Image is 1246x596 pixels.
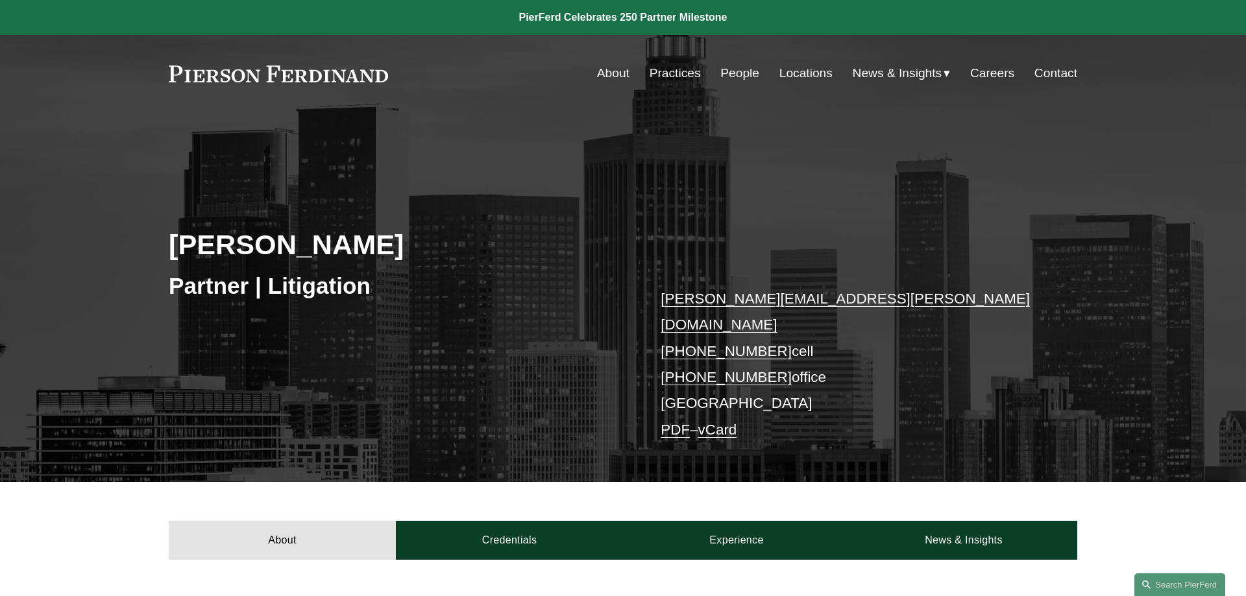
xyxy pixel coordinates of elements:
a: News & Insights [850,521,1077,560]
h3: Partner | Litigation [169,272,623,300]
a: [PERSON_NAME][EMAIL_ADDRESS][PERSON_NAME][DOMAIN_NAME] [661,291,1030,333]
p: cell office [GEOGRAPHIC_DATA] – [661,286,1039,443]
a: [PHONE_NUMBER] [661,343,792,359]
a: Experience [623,521,850,560]
a: About [169,521,396,560]
a: Search this site [1134,573,1225,596]
a: PDF [661,422,690,438]
a: Locations [779,61,833,86]
a: [PHONE_NUMBER] [661,369,792,385]
a: People [720,61,759,86]
a: Credentials [396,521,623,560]
a: Contact [1034,61,1077,86]
a: vCard [698,422,737,438]
a: About [597,61,629,86]
span: News & Insights [853,62,942,85]
a: folder dropdown [853,61,951,86]
a: Practices [650,61,701,86]
h2: [PERSON_NAME] [169,228,623,261]
a: Careers [970,61,1014,86]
